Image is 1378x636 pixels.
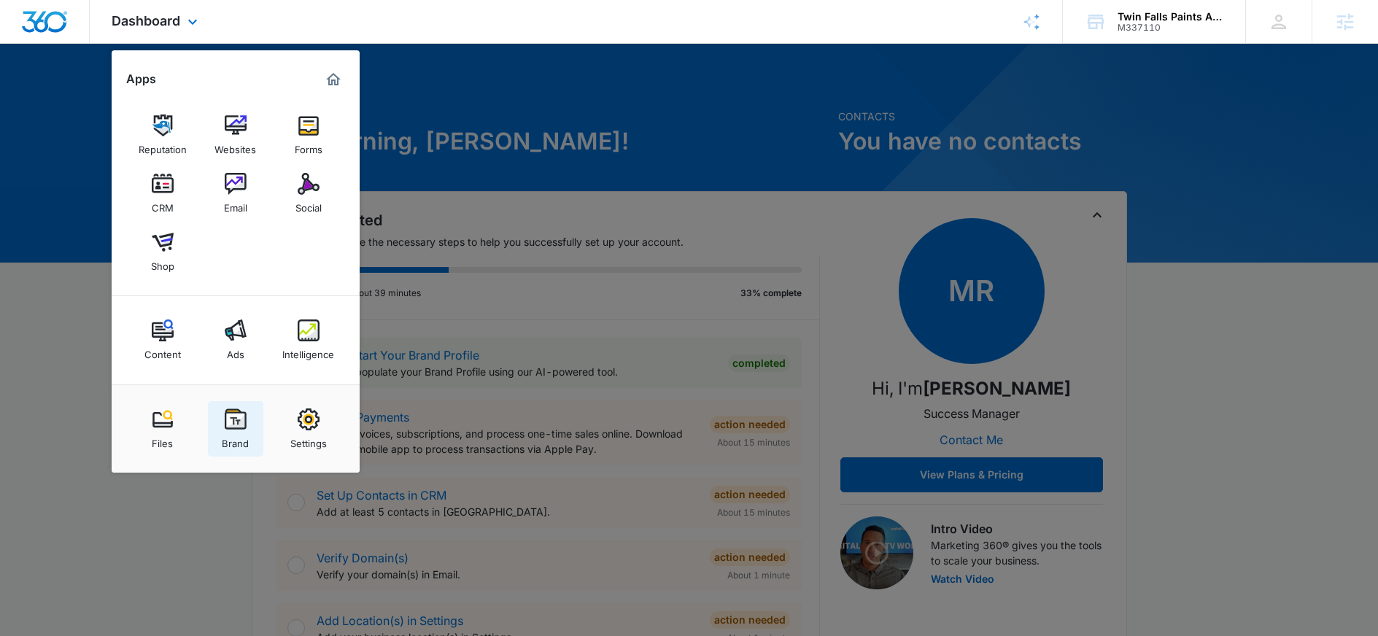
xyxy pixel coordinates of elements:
[112,13,180,28] span: Dashboard
[135,224,190,279] a: Shop
[222,430,249,449] div: Brand
[214,136,256,155] div: Websites
[151,253,174,272] div: Shop
[152,195,174,214] div: CRM
[135,312,190,368] a: Content
[144,341,181,360] div: Content
[281,107,336,163] a: Forms
[152,430,173,449] div: Files
[227,341,244,360] div: Ads
[224,195,247,214] div: Email
[281,401,336,457] a: Settings
[135,166,190,221] a: CRM
[126,72,156,86] h2: Apps
[281,312,336,368] a: Intelligence
[1118,11,1224,23] div: account name
[295,136,322,155] div: Forms
[322,68,345,91] a: Marketing 360® Dashboard
[208,401,263,457] a: Brand
[282,341,334,360] div: Intelligence
[208,107,263,163] a: Websites
[208,166,263,221] a: Email
[139,136,187,155] div: Reputation
[135,107,190,163] a: Reputation
[290,430,327,449] div: Settings
[208,312,263,368] a: Ads
[295,195,322,214] div: Social
[281,166,336,221] a: Social
[135,401,190,457] a: Files
[1118,23,1224,33] div: account id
